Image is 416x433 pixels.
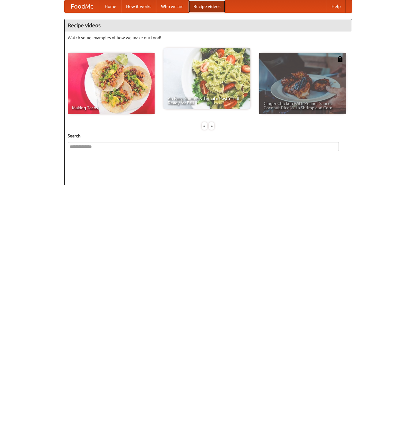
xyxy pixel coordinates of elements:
div: « [202,122,207,130]
span: An Easy, Summery Tomato Pasta That's Ready for Fall [168,96,246,105]
a: Help [327,0,346,13]
div: » [209,122,214,130]
a: An Easy, Summery Tomato Pasta That's Ready for Fall [163,48,250,109]
a: Who we are [156,0,189,13]
p: Watch some examples of how we make our food! [68,35,349,41]
img: 483408.png [337,56,343,62]
a: How it works [121,0,156,13]
h5: Search [68,133,349,139]
a: Home [100,0,121,13]
a: FoodMe [65,0,100,13]
a: Recipe videos [189,0,225,13]
span: Making Tacos [72,106,150,110]
a: Making Tacos [68,53,155,114]
h4: Recipe videos [65,19,352,32]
